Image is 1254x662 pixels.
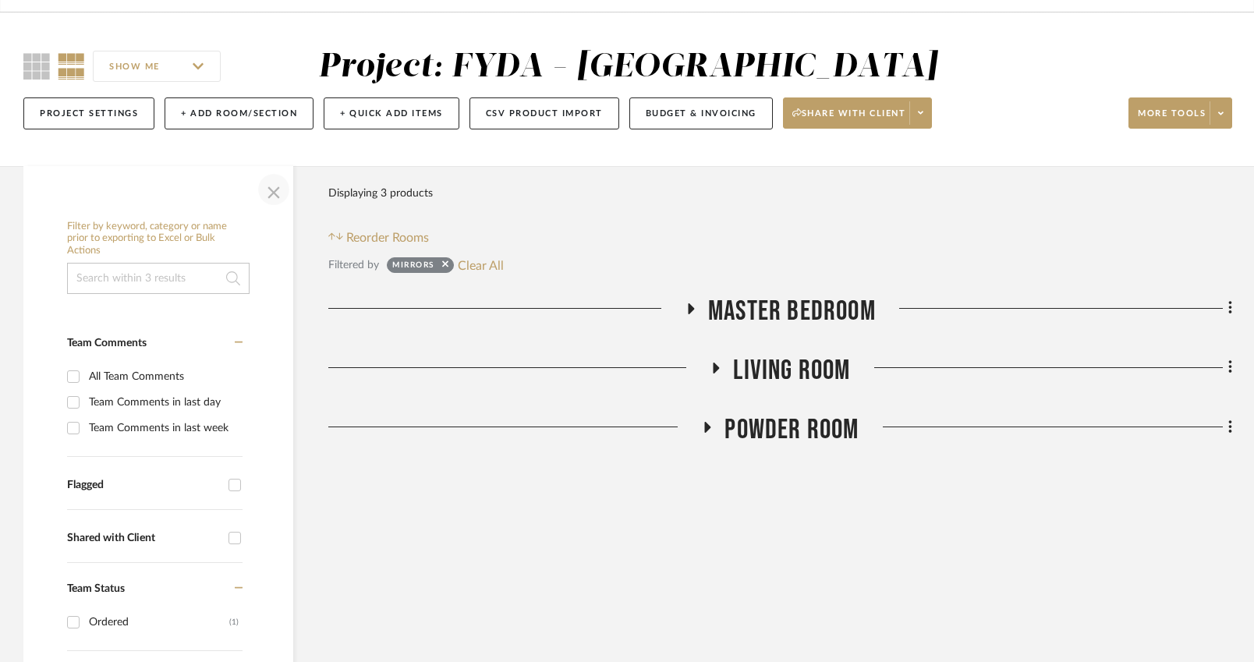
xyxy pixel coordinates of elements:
[469,97,619,129] button: CSV Product Import
[708,295,876,328] span: Master Bedroom
[89,390,239,415] div: Team Comments in last day
[783,97,933,129] button: Share with client
[328,178,433,209] div: Displaying 3 products
[458,255,504,275] button: Clear All
[328,228,429,247] button: Reorder Rooms
[67,221,250,257] h6: Filter by keyword, category or name prior to exporting to Excel or Bulk Actions
[792,108,906,131] span: Share with client
[346,228,429,247] span: Reorder Rooms
[733,354,850,388] span: Living Room
[89,610,229,635] div: Ordered
[89,364,239,389] div: All Team Comments
[324,97,459,129] button: + Quick Add Items
[67,583,125,594] span: Team Status
[229,610,239,635] div: (1)
[328,257,379,274] div: Filtered by
[1138,108,1206,131] span: More tools
[1128,97,1232,129] button: More tools
[23,97,154,129] button: Project Settings
[67,532,221,545] div: Shared with Client
[67,263,250,294] input: Search within 3 results
[318,51,938,83] div: Project: FYDA - [GEOGRAPHIC_DATA]
[392,260,434,275] div: Mirrors
[67,338,147,349] span: Team Comments
[258,174,289,205] button: Close
[89,416,239,441] div: Team Comments in last week
[165,97,313,129] button: + Add Room/Section
[724,413,859,447] span: Powder Room
[67,479,221,492] div: Flagged
[629,97,773,129] button: Budget & Invoicing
